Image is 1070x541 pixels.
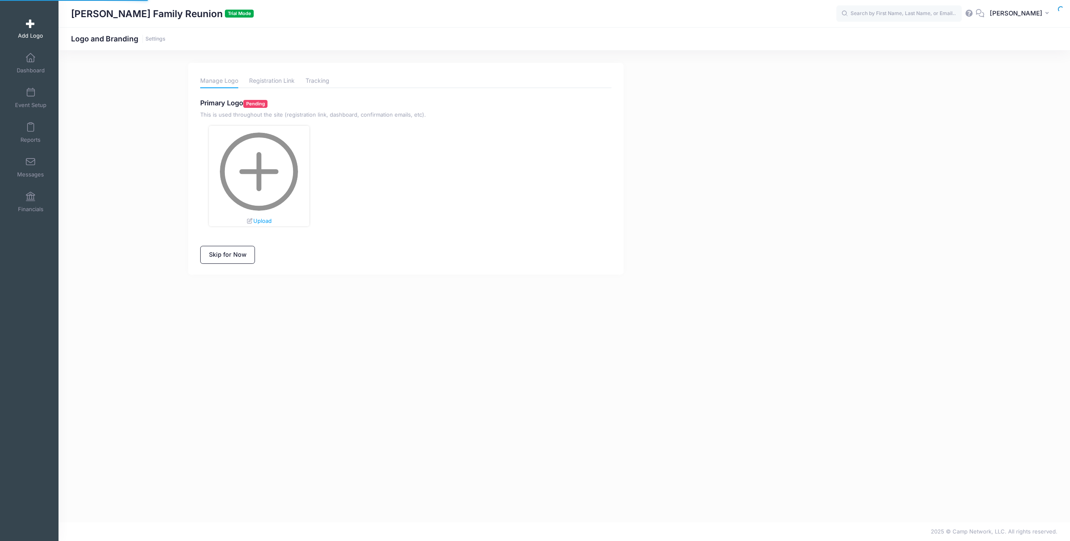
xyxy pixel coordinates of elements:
h1: Logo and Branding [71,34,166,43]
span: Add Logo [18,32,43,39]
img: Main logo for Baumann Family Reunion [220,133,298,211]
a: Skip for Now [200,246,255,264]
a: Add Logo [11,14,51,43]
span: [PERSON_NAME] [990,9,1042,18]
a: Messages [11,153,51,182]
span: Financials [18,206,43,213]
a: Financials [11,187,51,217]
span: Trial Mode [225,10,254,18]
h1: [PERSON_NAME] Family Reunion [71,4,254,23]
button: [PERSON_NAME] [984,4,1057,23]
span: Pending [243,100,267,108]
a: Dashboard [11,48,51,78]
span: Messages [17,171,44,178]
a: Event Setup [11,83,51,112]
span: Reports [20,136,41,143]
p: This is used throughout the site (registration link, dashboard, confirmation emails, etc). [200,111,611,119]
span: Dashboard [17,67,45,74]
a: Reports [11,118,51,147]
a: Tracking [306,74,329,88]
input: Search by First Name, Last Name, or Email... [836,5,962,22]
a: Manage Logo [200,74,238,88]
a: Settings [145,36,166,42]
span: Event Setup [15,102,46,109]
h4: Primary Logo [200,99,611,108]
span: 2025 © Camp Network, LLC. All rights reserved. [931,528,1057,535]
a: Upload [246,217,271,224]
a: Registration Link [249,74,295,88]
